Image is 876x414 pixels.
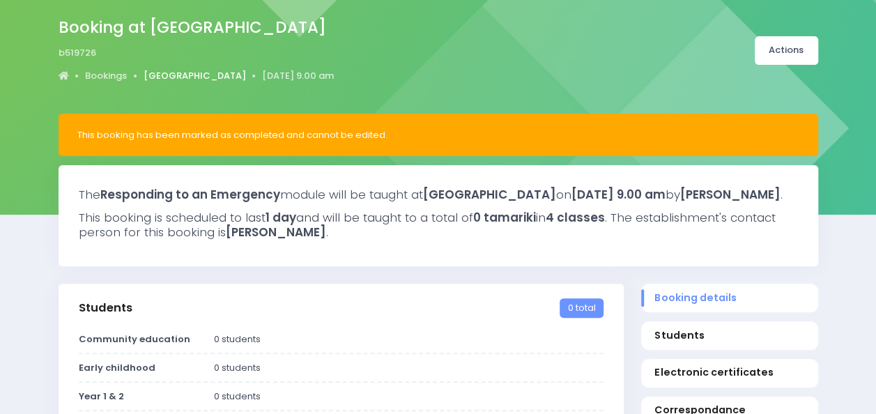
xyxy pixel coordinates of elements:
a: Students [641,321,818,350]
span: Students [654,328,804,343]
strong: Year 1 & 2 [79,390,124,403]
strong: Responding to an Emergency [100,186,280,203]
div: 0 students [206,332,612,346]
span: Booking details [654,291,804,305]
h3: This booking is scheduled to last and will be taught to a total of in . The establishment's conta... [79,210,798,239]
a: Actions [755,36,818,65]
span: Electronic certificates [654,365,804,380]
a: [GEOGRAPHIC_DATA] [144,69,246,83]
strong: [GEOGRAPHIC_DATA] [423,186,556,203]
a: Bookings [85,69,127,83]
a: Booking details [641,284,818,312]
strong: 0 tamariki [473,209,536,226]
a: Electronic certificates [641,359,818,388]
strong: [DATE] 9.00 am [571,186,666,203]
h3: Students [79,301,132,315]
div: 0 students [206,390,612,404]
h3: The module will be taught at on by . [79,187,798,201]
a: [DATE] 9.00 am [262,69,334,83]
strong: Early childhood [79,361,155,374]
h2: Booking at [GEOGRAPHIC_DATA] [59,18,326,37]
span: 0 total [560,298,603,318]
span: b519726 [59,46,96,60]
div: This booking has been marked as completed and cannot be edited. [77,128,799,142]
strong: [PERSON_NAME] [680,186,781,203]
strong: [PERSON_NAME] [226,224,326,240]
div: 0 students [206,361,612,375]
strong: 4 classes [546,209,605,226]
strong: 1 day [266,209,296,226]
strong: Community education [79,332,190,346]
